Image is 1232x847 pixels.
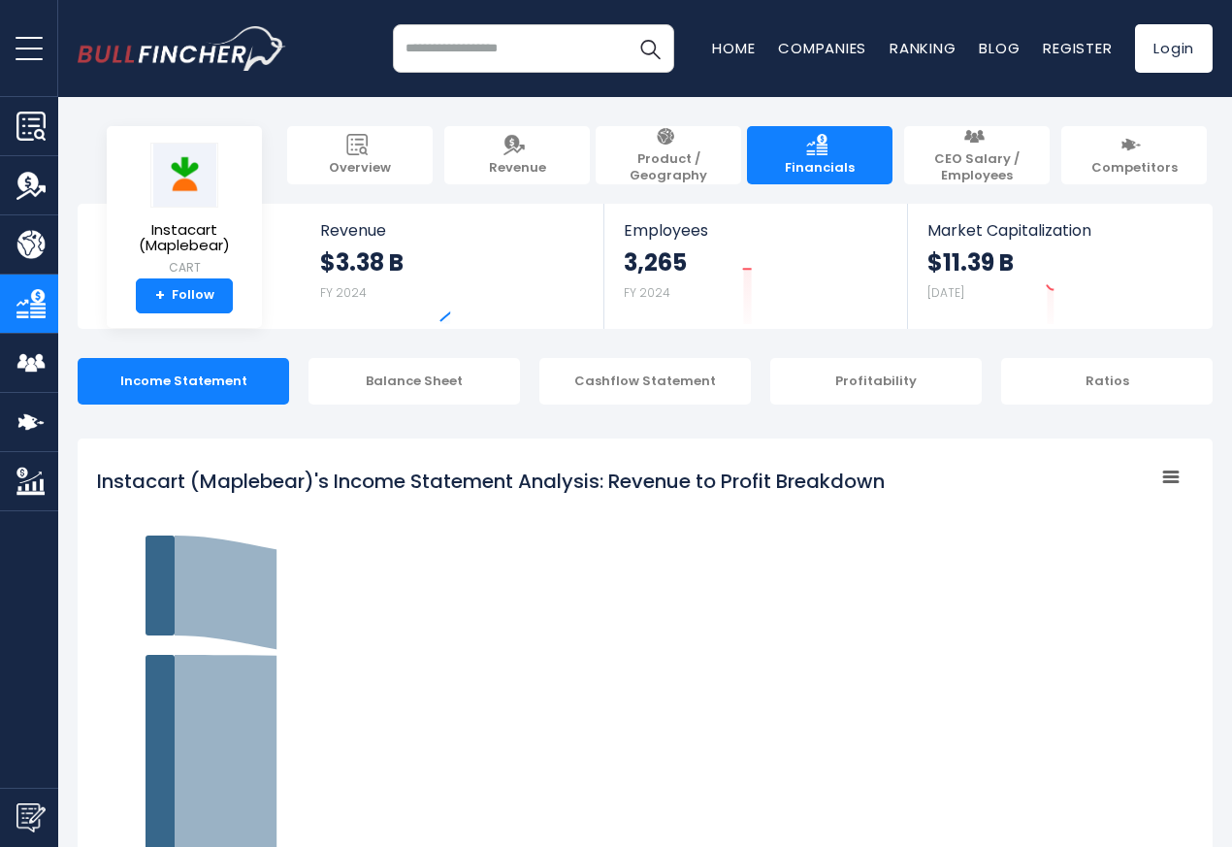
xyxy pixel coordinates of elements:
[308,358,520,405] div: Balance Sheet
[1091,160,1178,177] span: Competitors
[785,160,855,177] span: Financials
[1001,358,1213,405] div: Ratios
[927,247,1014,277] strong: $11.39 B
[121,142,247,278] a: Instacart (Maplebear) CART
[136,278,233,313] a: +Follow
[927,284,964,301] small: [DATE]
[605,151,731,184] span: Product / Geography
[604,204,906,329] a: Employees 3,265 FY 2024
[122,259,246,277] small: CART
[624,221,887,240] span: Employees
[122,222,246,254] span: Instacart (Maplebear)
[444,126,590,184] a: Revenue
[778,38,866,58] a: Companies
[1061,126,1207,184] a: Competitors
[1135,24,1213,73] a: Login
[770,358,982,405] div: Profitability
[624,247,687,277] strong: 3,265
[890,38,956,58] a: Ranking
[287,126,433,184] a: Overview
[320,221,585,240] span: Revenue
[979,38,1020,58] a: Blog
[78,26,286,71] img: bullfincher logo
[712,38,755,58] a: Home
[320,247,404,277] strong: $3.38 B
[626,24,674,73] button: Search
[320,284,367,301] small: FY 2024
[914,151,1040,184] span: CEO Salary / Employees
[539,358,751,405] div: Cashflow Statement
[927,221,1191,240] span: Market Capitalization
[155,287,165,305] strong: +
[624,284,670,301] small: FY 2024
[908,204,1211,329] a: Market Capitalization $11.39 B [DATE]
[78,358,289,405] div: Income Statement
[301,204,604,329] a: Revenue $3.38 B FY 2024
[489,160,546,177] span: Revenue
[97,468,885,495] tspan: Instacart (Maplebear)'s Income Statement Analysis: Revenue to Profit Breakdown
[78,26,286,71] a: Go to homepage
[596,126,741,184] a: Product / Geography
[1043,38,1112,58] a: Register
[329,160,391,177] span: Overview
[904,126,1050,184] a: CEO Salary / Employees
[747,126,892,184] a: Financials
